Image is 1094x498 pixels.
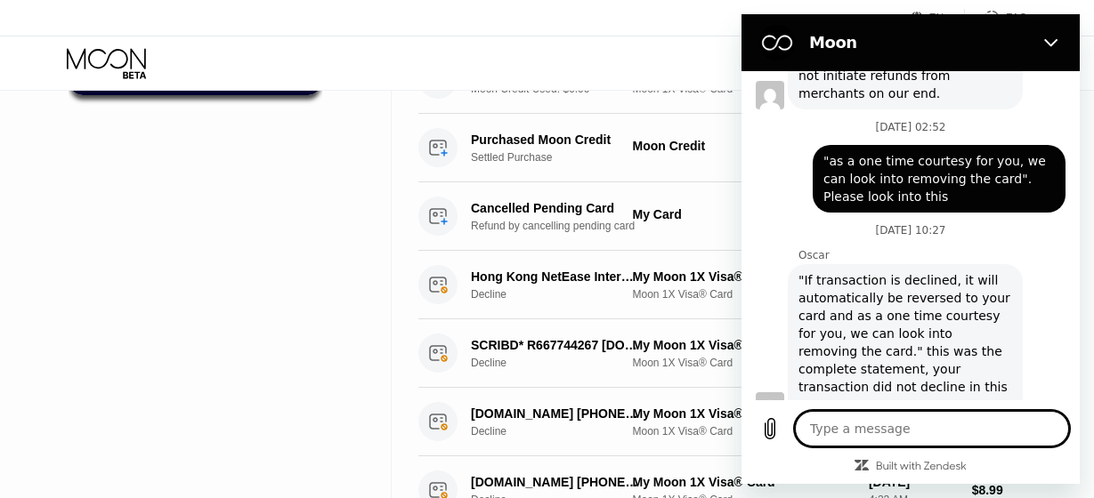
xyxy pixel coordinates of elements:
div: EN [911,9,965,27]
div: Moon 1X Visa® Card [632,288,854,301]
div: Purchased Moon CreditSettled PurchaseMoon Credit[DATE]12:48 PM$5.01 [418,114,1027,182]
div: Hong Kong NetEase InteracHongkong HKDeclineMy Moon 1X Visa® CardMoon 1X Visa® Card[DATE]3:30 PM$9.99 [418,251,1027,319]
div: Cancelled Pending CardRefund by cancelling pending cardMy Card[DATE]11:20 AM$5.40 [418,182,1027,251]
div: Moon 1X Visa® Card [632,357,854,369]
div: FAQ [965,9,1027,27]
div: Settled Purchase [471,151,651,164]
div: My Moon 1X Visa® Card [632,406,854,421]
div: [DOMAIN_NAME] [PHONE_NUMBER] HKDeclineMy Moon 1X Visa® CardMoon 1X Visa® Card[DATE]5:32 AM$8.99 [418,388,1027,456]
div: My Moon 1X Visa® Card [632,269,854,284]
div: Cancelled Pending Card [471,201,638,215]
div: My Moon 1X Visa® Card [632,475,854,489]
iframe: Messaging window [741,14,1080,484]
div: FAQ [1006,12,1027,24]
div: Moon Credit [632,139,854,153]
div: $8.99 [972,483,1027,497]
div: Decline [471,357,651,369]
div: Decline [471,288,651,301]
div: Hong Kong NetEase InteracHongkong HK [471,269,638,284]
div: Refund by cancelling pending card [471,220,651,232]
div: EN [929,12,944,24]
div: Moon 1X Visa® Card [632,425,854,438]
div: My Card [632,207,854,221]
div: SCRIBD* R667744267 [DOMAIN_NAME] USDeclineMy Moon 1X Visa® CardMoon 1X Visa® Card[DATE]8:51 PM$11.99 [418,319,1027,388]
div: Purchased Moon Credit [471,133,638,147]
div: [DOMAIN_NAME] [PHONE_NUMBER] HK [471,406,638,421]
div: [DOMAIN_NAME] [PHONE_NUMBER] HK [471,475,638,489]
div: My Moon 1X Visa® Card [632,338,854,352]
div: SCRIBD* R667744267 [DOMAIN_NAME] US [471,338,638,352]
div: Decline [471,425,651,438]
